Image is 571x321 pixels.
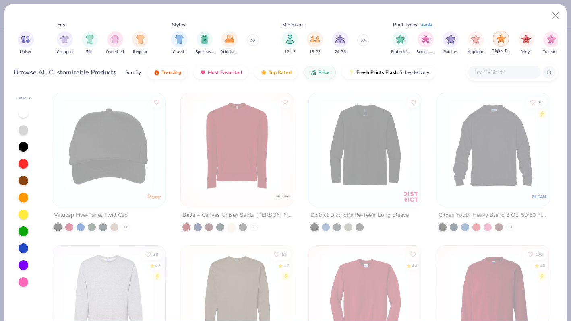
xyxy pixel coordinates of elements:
[275,189,291,205] img: Bella + Canvas logo
[132,31,148,55] button: filter button
[497,34,506,43] img: Digital Print Image
[254,66,298,79] button: Top Rated
[57,31,73,55] div: filter for Cropped
[269,69,292,76] span: Top Rated
[57,31,73,55] button: filter button
[82,31,98,55] button: filter button
[307,31,323,55] button: filter button
[153,253,158,257] span: 30
[18,31,34,55] div: filter for Unisex
[443,31,459,55] div: filter for Patches
[285,35,294,44] img: 12-17 Image
[408,249,419,260] button: Like
[220,31,239,55] div: filter for Athleisure
[279,96,290,107] button: Like
[342,66,435,79] button: Fresh Prints Flash5 day delivery
[284,49,296,55] span: 12-17
[195,31,214,55] button: filter button
[195,31,214,55] div: filter for Sportswear
[412,263,417,269] div: 4.6
[420,21,432,28] div: Guide
[399,68,429,77] span: 5 day delivery
[133,49,147,55] span: Regular
[220,31,239,55] button: filter button
[57,49,73,55] span: Cropped
[416,31,435,55] button: filter button
[403,189,419,205] img: District logo
[538,100,543,104] span: 10
[356,69,398,76] span: Fresh Prints Flash
[531,189,547,205] img: Gildan logo
[393,21,417,28] div: Print Types
[543,49,560,55] span: Transfers
[21,35,30,44] img: Unisex Image
[182,210,292,220] div: Bella + Canvas Unisex Santa [PERSON_NAME] Pocket Sweatshirt
[161,69,181,76] span: Trending
[396,35,405,44] img: Embroidery Image
[526,96,547,107] button: Like
[14,68,116,77] div: Browse All Customizable Products
[492,48,510,54] span: Digital Print
[391,49,410,55] span: Embroidery
[304,66,336,79] button: Price
[348,69,355,76] img: flash.gif
[124,225,128,230] span: + 1
[547,35,556,44] img: Transfers Image
[421,35,430,44] img: Screen Print Image
[332,31,348,55] button: filter button
[125,69,141,76] div: Sort By
[283,263,289,269] div: 4.7
[445,101,542,190] img: 0dc1d735-207e-4490-8dd0-9fa5bb989636
[518,31,534,55] button: filter button
[310,35,320,44] img: 18-23 Image
[171,31,187,55] div: filter for Classic
[468,31,484,55] button: filter button
[54,210,128,220] div: Valucap Five-Panel Twill Cap
[446,35,455,44] img: Patches Image
[521,49,531,55] span: Vinyl
[195,49,214,55] span: Sportswear
[443,49,458,55] span: Patches
[172,21,185,28] div: Styles
[106,49,124,55] span: Oversized
[318,69,330,76] span: Price
[208,69,242,76] span: Most Favorited
[175,35,184,44] img: Classic Image
[414,101,510,190] img: a4600d0a-2db0-4f16-8e0e-59a54c00f426
[282,31,298,55] button: filter button
[85,35,94,44] img: Slim Image
[335,35,345,44] img: 24-35 Image
[307,31,323,55] div: filter for 18-23
[261,69,267,76] img: TopRated.gif
[147,189,163,205] img: Valucap logo
[391,31,410,55] button: filter button
[225,35,234,44] img: Athleisure Image
[132,31,148,55] div: filter for Regular
[173,49,186,55] span: Classic
[106,31,124,55] button: filter button
[252,225,256,230] span: + 1
[200,69,206,76] img: most_fav.gif
[540,263,545,269] div: 4.8
[282,31,298,55] div: filter for 12-17
[508,225,512,230] span: + 4
[106,31,124,55] div: filter for Oversized
[416,31,435,55] div: filter for Screen Print
[18,31,34,55] button: filter button
[200,35,209,44] img: Sportswear Image
[391,31,410,55] div: filter for Embroidery
[523,249,547,260] button: Like
[543,31,560,55] div: filter for Transfers
[281,253,286,257] span: 53
[171,31,187,55] button: filter button
[518,31,534,55] div: filter for Vinyl
[60,101,157,190] img: 91a37c2f-0c2d-4894-9720-c1cbd69d61eb
[492,31,510,55] button: filter button
[471,35,480,44] img: Applique Image
[86,49,94,55] span: Slim
[468,31,484,55] div: filter for Applique
[141,249,162,260] button: Like
[60,35,69,44] img: Cropped Image
[408,96,419,107] button: Like
[521,35,531,44] img: Vinyl Image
